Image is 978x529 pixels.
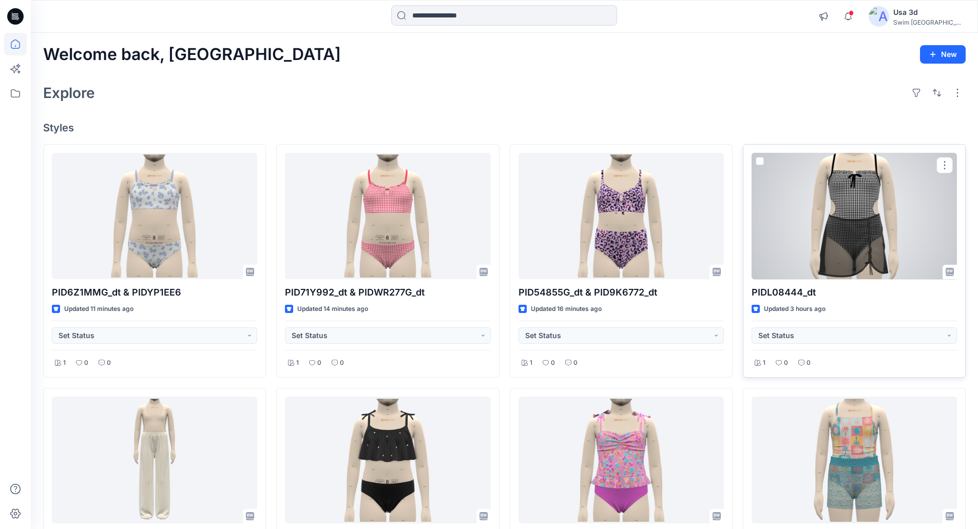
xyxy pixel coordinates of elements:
a: PID2MYG9E_dt [52,397,257,523]
h2: Explore [43,85,95,101]
p: 1 [63,358,66,368]
p: 1 [530,358,532,368]
p: Updated 3 hours ago [764,304,826,315]
h2: Welcome back, [GEOGRAPHIC_DATA] [43,45,341,64]
div: Swim [GEOGRAPHIC_DATA] [893,18,965,26]
p: 0 [317,358,321,368]
p: PIDL08444_dt [752,285,957,300]
button: New [920,45,966,64]
p: 1 [296,358,299,368]
p: 1 [763,358,765,368]
a: PIDL08444_dt [752,153,957,280]
p: 0 [551,358,555,368]
p: Updated 14 minutes ago [297,304,368,315]
a: PID6Z1MMG_dt & PIDYP1EE6 [52,153,257,280]
h4: Styles [43,122,966,134]
a: PID71Y992_dt & PIDWR277G_dt [285,153,490,280]
p: 0 [573,358,578,368]
a: PIDP6199Z_dt [285,397,490,523]
p: PID6Z1MMG_dt & PIDYP1EE6 [52,285,257,300]
p: Updated 16 minutes ago [531,304,602,315]
p: 0 [340,358,344,368]
p: 0 [107,358,111,368]
p: PID71Y992_dt & PIDWR277G_dt [285,285,490,300]
a: PIDZ2YLL7_dt [519,397,724,523]
a: PID713XX2_dt [752,397,957,523]
p: PID54855G_dt & PID9K6772_dt [519,285,724,300]
div: Usa 3d [893,6,965,18]
p: 0 [784,358,788,368]
p: Updated 11 minutes ago [64,304,133,315]
p: 0 [84,358,88,368]
p: 0 [807,358,811,368]
img: avatar [869,6,889,27]
a: PID54855G_dt & PID9K6772_dt [519,153,724,280]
